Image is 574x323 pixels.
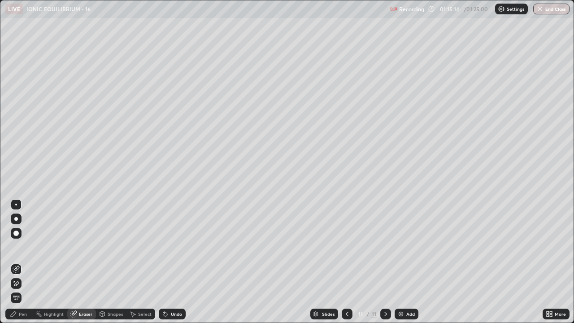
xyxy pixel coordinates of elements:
span: Erase all [11,295,21,301]
button: End Class [533,4,570,14]
div: Select [138,312,152,316]
div: 11 [371,310,377,318]
p: IONIC EQUILIBRIUM - 16 [26,5,91,13]
img: class-settings-icons [498,5,505,13]
p: Recording [399,6,424,13]
div: Undo [171,312,182,316]
img: add-slide-button [397,310,404,318]
div: 11 [356,311,365,317]
p: Settings [507,7,524,11]
div: Add [406,312,415,316]
div: Pen [19,312,27,316]
img: end-class-cross [536,5,544,13]
div: / [367,311,370,317]
div: Eraser [79,312,92,316]
p: LIVE [8,5,20,13]
div: Shapes [108,312,123,316]
div: Slides [322,312,335,316]
div: Highlight [44,312,64,316]
div: More [555,312,566,316]
img: recording.375f2c34.svg [390,5,397,13]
